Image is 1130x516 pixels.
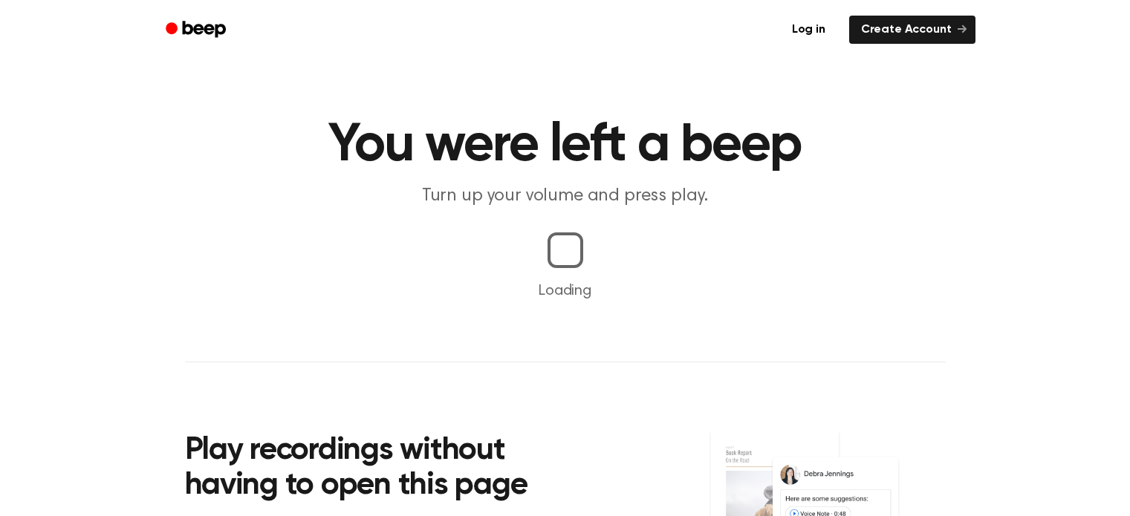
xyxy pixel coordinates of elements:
[849,16,975,44] a: Create Account
[280,184,851,209] p: Turn up your volume and press play.
[185,119,946,172] h1: You were left a beep
[777,13,840,47] a: Log in
[18,280,1112,302] p: Loading
[155,16,239,45] a: Beep
[185,434,585,504] h2: Play recordings without having to open this page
